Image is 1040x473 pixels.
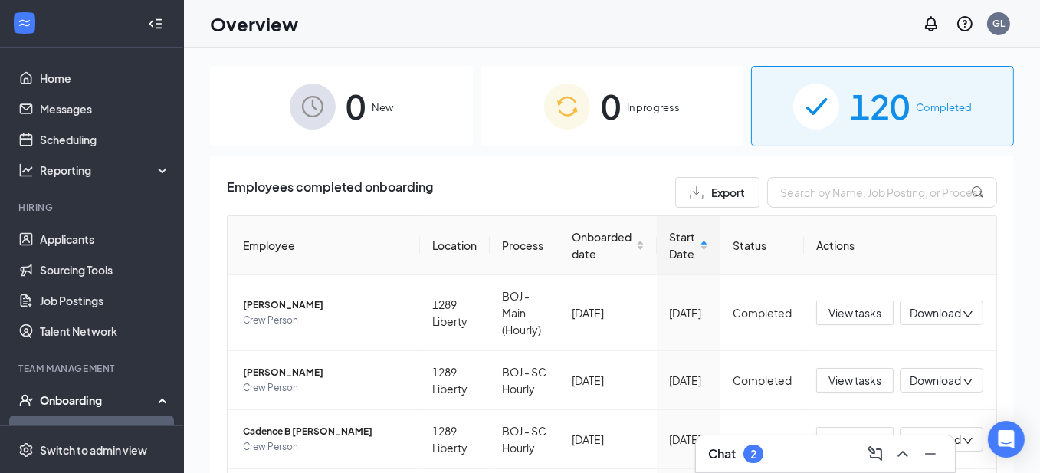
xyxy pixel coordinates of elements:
[228,216,420,275] th: Employee
[40,255,171,285] a: Sourcing Tools
[18,393,34,408] svg: UserCheck
[910,432,961,448] span: Download
[572,304,645,321] div: [DATE]
[40,285,171,316] a: Job Postings
[669,228,697,262] span: Start Date
[918,442,943,466] button: Minimize
[490,216,559,275] th: Process
[733,304,792,321] div: Completed
[828,372,881,389] span: View tasks
[733,431,792,448] div: Completed
[490,275,559,351] td: BOJ - Main (Hourly)
[148,16,163,31] svg: Collapse
[963,309,973,320] span: down
[963,376,973,387] span: down
[627,100,680,115] span: In progress
[420,410,490,469] td: 1289 Liberty
[420,351,490,410] td: 1289 Liberty
[346,80,366,133] span: 0
[18,163,34,178] svg: Analysis
[420,275,490,351] td: 1289 Liberty
[559,216,657,275] th: Onboarded date
[863,442,887,466] button: ComposeMessage
[372,100,394,115] span: New
[816,301,894,325] button: View tasks
[816,368,894,393] button: View tasks
[804,216,996,275] th: Actions
[828,304,881,321] span: View tasks
[572,228,633,262] span: Onboarded date
[601,80,621,133] span: 0
[767,177,997,208] input: Search by Name, Job Posting, or Process
[40,442,147,458] div: Switch to admin view
[227,177,433,208] span: Employees completed onboarding
[243,365,408,380] span: [PERSON_NAME]
[210,11,298,37] h1: Overview
[243,313,408,328] span: Crew Person
[956,15,974,33] svg: QuestionInfo
[243,297,408,313] span: [PERSON_NAME]
[18,201,168,214] div: Hiring
[40,94,171,124] a: Messages
[243,380,408,396] span: Crew Person
[572,431,645,448] div: [DATE]
[916,100,972,115] span: Completed
[669,304,708,321] div: [DATE]
[675,177,759,208] button: Export
[750,448,756,461] div: 2
[988,421,1025,458] div: Open Intercom Messenger
[669,431,708,448] div: [DATE]
[708,445,736,462] h3: Chat
[572,372,645,389] div: [DATE]
[963,435,973,446] span: down
[922,15,940,33] svg: Notifications
[490,410,559,469] td: BOJ - SC Hourly
[40,63,171,94] a: Home
[828,431,881,448] span: View tasks
[420,216,490,275] th: Location
[40,163,172,178] div: Reporting
[490,351,559,410] td: BOJ - SC Hourly
[40,416,171,446] a: Overview
[992,17,1005,30] div: GL
[910,373,961,389] span: Download
[733,372,792,389] div: Completed
[921,445,940,463] svg: Minimize
[243,424,408,439] span: Cadence B [PERSON_NAME]
[40,316,171,347] a: Talent Network
[866,445,884,463] svg: ComposeMessage
[711,187,745,198] span: Export
[17,15,32,31] svg: WorkstreamLogo
[910,305,961,321] span: Download
[816,427,894,452] button: View tasks
[40,224,171,255] a: Applicants
[18,442,34,458] svg: Settings
[891,442,915,466] button: ChevronUp
[894,445,912,463] svg: ChevronUp
[243,439,408,455] span: Crew Person
[669,372,708,389] div: [DATE]
[850,80,910,133] span: 120
[40,124,171,155] a: Scheduling
[720,216,804,275] th: Status
[18,362,168,375] div: Team Management
[40,393,158,408] div: Onboarding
